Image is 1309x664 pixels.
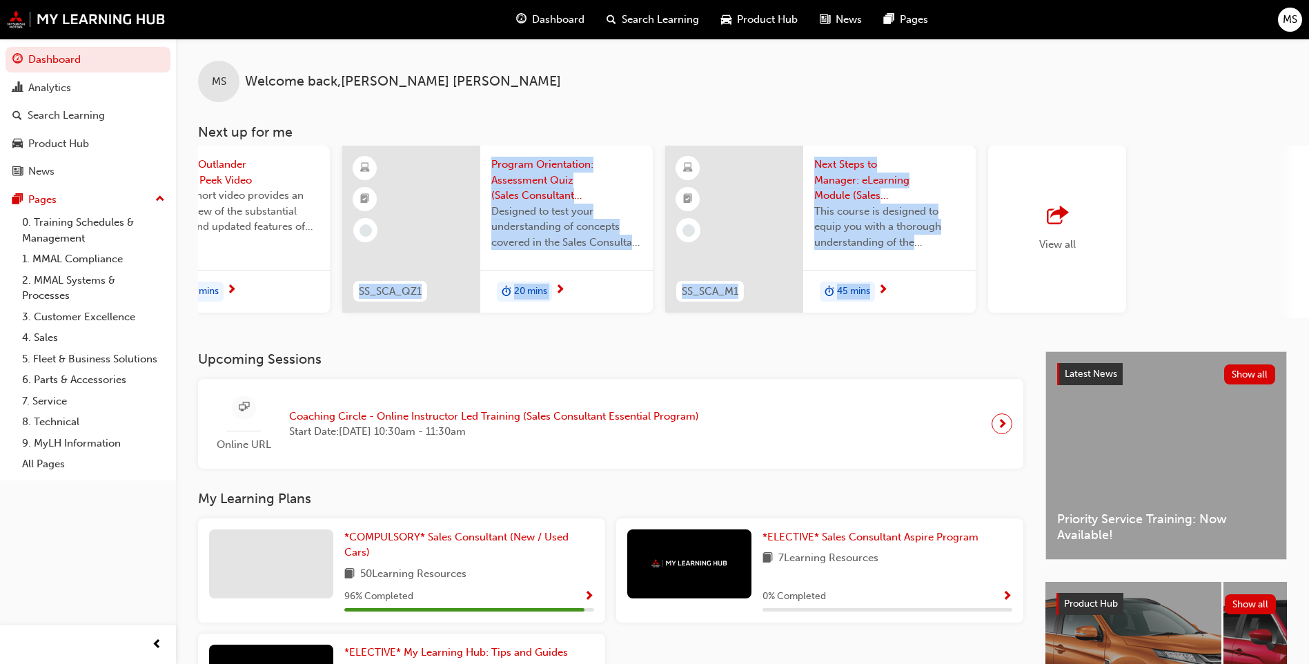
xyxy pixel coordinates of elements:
[682,284,738,300] span: SS_SCA_M1
[1047,206,1067,226] span: outbound-icon
[12,54,23,66] span: guage-icon
[584,591,594,603] span: Show Progress
[814,157,965,204] span: Next Steps to Manager: eLearning Module (Sales Consultant Aspire Program)
[344,566,355,583] span: book-icon
[809,6,873,34] a: news-iconNews
[12,82,23,95] span: chart-icon
[191,284,219,300] span: 4 mins
[516,11,526,28] span: guage-icon
[737,12,798,28] span: Product Hub
[28,192,57,208] div: Pages
[502,283,511,301] span: duration-icon
[878,284,888,297] span: next-icon
[6,159,170,184] a: News
[209,437,278,453] span: Online URL
[837,284,870,300] span: 45 mins
[836,12,862,28] span: News
[17,391,170,412] a: 7. Service
[762,589,826,605] span: 0 % Completed
[344,589,413,605] span: 96 % Completed
[1283,12,1297,28] span: MS
[17,212,170,248] a: 0. Training Schedules & Management
[820,11,830,28] span: news-icon
[12,138,23,150] span: car-icon
[988,146,1299,318] button: View all
[6,103,170,128] a: Search Learning
[6,75,170,101] a: Analytics
[17,433,170,454] a: 9. MyLH Information
[596,6,710,34] a: search-iconSearch Learning
[1002,591,1012,603] span: Show Progress
[683,159,693,177] span: learningResourceType_ELEARNING-icon
[342,146,653,313] a: SS_SCA_QZ1Program Orientation: Assessment Quiz (Sales Consultant Aspire Program)Designed to test ...
[682,224,695,237] span: learningRecordVerb_NONE-icon
[17,411,170,433] a: 8. Technical
[17,270,170,306] a: 2. MMAL Systems & Processes
[360,566,466,583] span: 50 Learning Resources
[168,188,319,235] span: This short video provides an overview of the substantial new and updated features of the 25MY Out...
[239,399,249,416] span: sessionType_ONLINE_URL-icon
[900,12,928,28] span: Pages
[359,284,422,300] span: SS_SCA_QZ1
[17,369,170,391] a: 6. Parts & Accessories
[28,108,105,124] div: Search Learning
[762,529,984,545] a: *ELECTIVE* Sales Consultant Aspire Program
[17,349,170,370] a: 5. Fleet & Business Solutions
[1064,598,1118,609] span: Product Hub
[1225,594,1277,614] button: Show all
[12,110,22,122] span: search-icon
[825,283,834,301] span: duration-icon
[360,224,372,237] span: learningRecordVerb_NONE-icon
[514,284,547,300] span: 20 mins
[814,204,965,251] span: This course is designed to equip you with a thorough understanding of the importance of departmen...
[721,11,731,28] span: car-icon
[226,284,237,297] span: next-icon
[7,10,166,28] img: mmal
[778,550,878,567] span: 7 Learning Resources
[344,646,568,658] span: *ELECTIVE* My Learning Hub: Tips and Guides
[555,284,565,297] span: next-icon
[505,6,596,34] a: guage-iconDashboard
[344,529,594,560] a: *COMPULSORY* Sales Consultant (New / Used Cars)
[651,559,727,568] img: mmal
[607,11,616,28] span: search-icon
[762,550,773,567] span: book-icon
[1039,238,1076,251] span: View all
[344,645,573,661] a: *ELECTIVE* My Learning Hub: Tips and Guides
[344,531,569,559] span: *COMPULSORY* Sales Consultant (New / Used Cars)
[28,136,89,152] div: Product Hub
[1224,364,1276,384] button: Show all
[884,11,894,28] span: pages-icon
[762,531,978,543] span: *ELECTIVE* Sales Consultant Aspire Program
[1045,351,1287,560] a: Latest NewsShow allPriority Service Training: Now Available!
[17,453,170,475] a: All Pages
[1057,363,1275,385] a: Latest NewsShow all
[997,414,1007,433] span: next-icon
[198,351,1023,367] h3: Upcoming Sessions
[28,80,71,96] div: Analytics
[168,157,319,188] span: 25MY Outlander Sneak Peek Video
[6,47,170,72] a: Dashboard
[209,390,1012,458] a: Online URLCoaching Circle - Online Instructor Led Training (Sales Consultant Essential Program)St...
[12,166,23,178] span: news-icon
[17,248,170,270] a: 1. MMAL Compliance
[873,6,939,34] a: pages-iconPages
[360,159,370,177] span: learningResourceType_ELEARNING-icon
[289,409,699,424] span: Coaching Circle - Online Instructor Led Training (Sales Consultant Essential Program)
[491,157,642,204] span: Program Orientation: Assessment Quiz (Sales Consultant Aspire Program)
[6,187,170,213] button: Pages
[198,491,1023,507] h3: My Learning Plans
[12,194,23,206] span: pages-icon
[1002,588,1012,605] button: Show Progress
[622,12,699,28] span: Search Learning
[1056,593,1276,615] a: Product HubShow all
[1065,368,1117,380] span: Latest News
[1278,8,1302,32] button: MS
[28,164,55,179] div: News
[1057,511,1275,543] span: Priority Service Training: Now Available!
[6,131,170,157] a: Product Hub
[665,146,976,313] a: SS_SCA_M1Next Steps to Manager: eLearning Module (Sales Consultant Aspire Program)This course is ...
[176,124,1309,140] h3: Next up for me
[212,74,226,90] span: MS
